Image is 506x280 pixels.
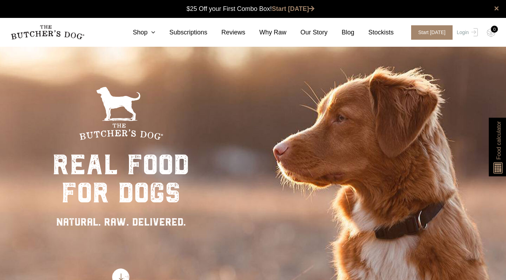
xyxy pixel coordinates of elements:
[52,214,189,230] div: NATURAL. RAW. DELIVERED.
[207,28,245,37] a: Reviews
[494,121,503,159] span: Food calculator
[155,28,207,37] a: Subscriptions
[354,28,394,37] a: Stockists
[455,25,478,40] a: Login
[494,4,499,13] a: close
[487,28,495,37] img: TBD_Cart-Empty.png
[52,151,189,207] div: real food for dogs
[491,26,498,33] div: 0
[327,28,354,37] a: Blog
[411,25,453,40] span: Start [DATE]
[286,28,327,37] a: Our Story
[404,25,455,40] a: Start [DATE]
[272,5,315,12] a: Start [DATE]
[245,28,286,37] a: Why Raw
[119,28,155,37] a: Shop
